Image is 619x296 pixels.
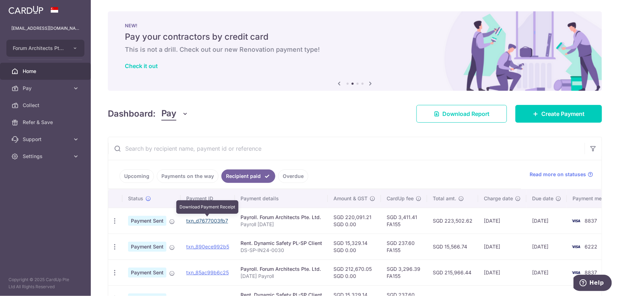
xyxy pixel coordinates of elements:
p: DS-SP-IN24-0030 [241,247,322,254]
input: Search by recipient name, payment id or reference [108,137,585,160]
a: Overdue [278,169,308,183]
td: [DATE] [478,259,526,285]
a: txn_85ac99b6c25 [186,269,229,275]
td: SGD 3,296.39 FA155 [381,259,427,285]
span: Payment Sent [128,268,166,278]
span: Payment Sent [128,242,166,252]
a: Create Payment [515,105,602,123]
span: Due date [532,195,553,202]
span: Collect [23,102,70,109]
span: Amount & GST [333,195,367,202]
a: Upcoming [120,169,154,183]
a: Payments on the way [157,169,219,183]
span: Refer & Save [23,119,70,126]
iframe: Opens a widget where you can find more information [574,275,612,292]
span: Create Payment [541,110,585,118]
a: Download Report [416,105,507,123]
td: SGD 3,411.41 FA155 [381,208,427,234]
button: Forum Architects Pte. Ltd. [6,40,84,57]
span: 8837 [585,269,597,275]
span: Support [23,136,70,143]
img: Renovation banner [108,11,602,91]
span: 8837 [585,218,597,224]
div: Payroll. Forum Architects Pte. Ltd. [241,214,322,221]
th: Payment details [235,189,328,208]
td: [DATE] [478,208,526,234]
span: Home [23,68,70,75]
th: Payment ID [181,189,235,208]
a: Recipient paid [221,169,275,183]
div: Rent. Dynamic Safety PL-SP Client [241,240,322,247]
span: Pay [161,107,176,121]
td: SGD 237.60 FA155 [381,234,427,259]
td: [DATE] [478,234,526,259]
span: Charge date [484,195,513,202]
a: Read more on statuses [530,171,593,178]
td: SGD 223,502.62 [427,208,478,234]
span: CardUp fee [387,195,414,202]
h4: Dashboard: [108,107,156,120]
span: Read more on statuses [530,171,586,178]
span: Total amt. [433,195,456,202]
td: [DATE] [526,234,567,259]
img: Bank Card [569,268,583,277]
div: Payroll. Forum Architects Pte. Ltd. [241,266,322,273]
h6: This is not a drill. Check out our new Renovation payment type! [125,45,585,54]
td: [DATE] [526,208,567,234]
p: Payroll [DATE] [241,221,322,228]
button: Pay [161,107,189,121]
p: [DATE] Payroll [241,273,322,280]
p: NEW! [125,23,585,28]
img: CardUp [9,6,43,14]
span: Payment Sent [128,216,166,226]
h5: Pay your contractors by credit card [125,31,585,43]
span: 6222 [585,244,597,250]
span: Status [128,195,143,202]
a: Check it out [125,62,158,69]
span: Download Report [442,110,490,118]
td: SGD 215,966.44 [427,259,478,285]
td: [DATE] [526,259,567,285]
td: SGD 15,566.74 [427,234,478,259]
td: SGD 15,329.14 SGD 0.00 [328,234,381,259]
div: Download Payment Receipt [176,200,238,214]
img: Bank Card [569,217,583,225]
span: Forum Architects Pte. Ltd. [13,45,65,52]
p: [EMAIL_ADDRESS][DOMAIN_NAME] [11,25,79,32]
a: txn_d7677003fb7 [186,218,228,224]
span: Pay [23,85,70,92]
span: Settings [23,153,70,160]
a: txn_890ece992b5 [186,244,229,250]
td: SGD 220,091.21 SGD 0.00 [328,208,381,234]
td: SGD 212,670.05 SGD 0.00 [328,259,381,285]
img: Bank Card [569,242,583,251]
